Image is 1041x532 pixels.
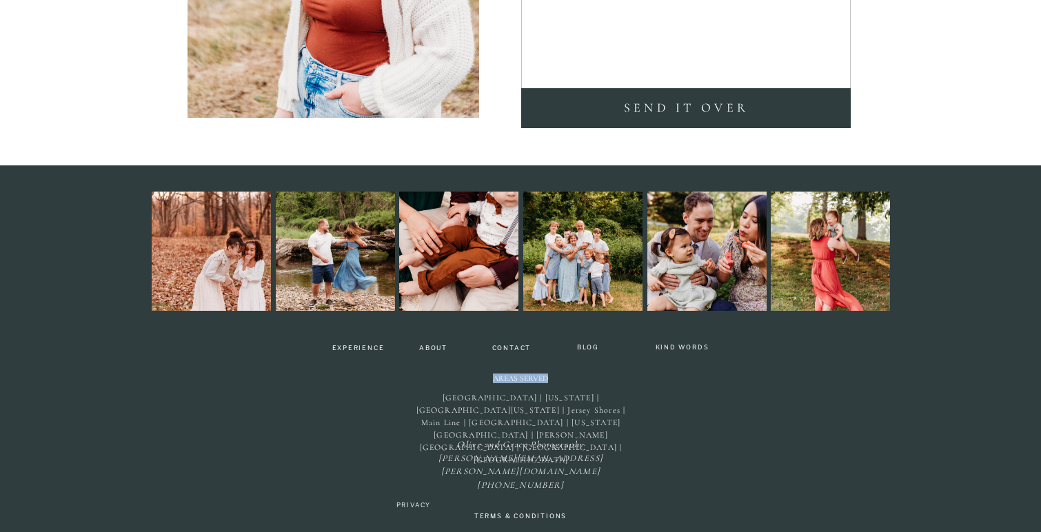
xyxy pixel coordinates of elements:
p: [GEOGRAPHIC_DATA] | [US_STATE] | [GEOGRAPHIC_DATA][US_STATE] | Jersey Shores | Main Line | [GEOGR... [409,391,633,433]
div: v 4.0.25 [39,22,68,33]
a: SEND it over [525,97,848,119]
img: website_grey.svg [22,36,33,47]
a: Privacy [388,500,439,509]
a: Contact [487,345,536,353]
img: tab_domain_overview_orange.svg [37,80,48,91]
a: BLOG [572,344,605,354]
div: Keywords by Traffic [152,81,232,90]
h2: Areas Served [485,374,556,387]
img: logo_orange.svg [22,22,33,33]
a: Experience [325,345,391,354]
div: Domain: [DOMAIN_NAME] [36,36,152,47]
img: tab_keywords_by_traffic_grey.svg [137,80,148,91]
i: Olive and Grace Photography [PERSON_NAME][EMAIL_ADDRESS][PERSON_NAME][DOMAIN_NAME] [PHONE_NUMBER] [438,439,603,491]
div: Domain Overview [52,81,123,90]
a: TERMS & CONDITIONS [463,511,578,523]
a: About [413,345,454,353]
a: Kind Words [649,344,716,354]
